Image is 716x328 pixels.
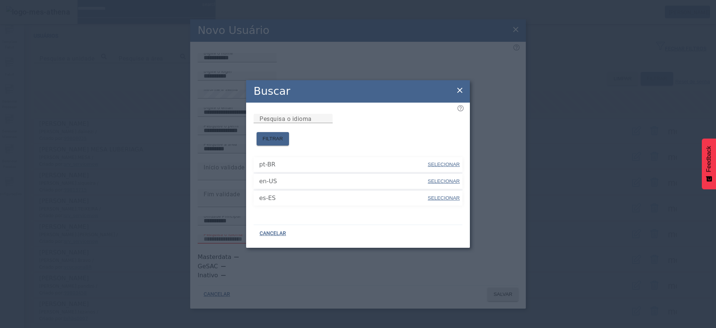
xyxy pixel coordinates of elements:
[254,227,292,240] button: CANCELAR
[260,230,286,237] span: CANCELAR
[259,194,427,203] span: es-ES
[260,115,312,122] mat-label: Pesquisa o idioma
[428,162,460,167] span: SELECIONAR
[428,178,460,184] span: SELECIONAR
[257,132,289,146] button: FILTRAR
[263,135,283,143] span: FILTRAR
[427,175,461,188] button: SELECIONAR
[702,138,716,189] button: Feedback - Mostrar pesquisa
[706,146,712,172] span: Feedback
[428,195,460,201] span: SELECIONAR
[427,191,461,205] button: SELECIONAR
[259,177,427,186] span: en-US
[427,158,461,171] button: SELECIONAR
[259,160,427,169] span: pt-BR
[254,83,290,99] h2: Buscar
